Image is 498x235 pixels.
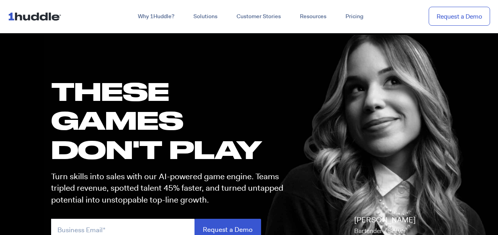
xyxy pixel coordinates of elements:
[128,9,184,24] a: Why 1Huddle?
[354,227,406,235] span: Bartender / Server
[336,9,373,24] a: Pricing
[51,77,290,164] h1: these GAMES DON'T PLAY
[8,9,65,24] img: ...
[51,171,290,206] p: Turn skills into sales with our AI-powered game engine. Teams tripled revenue, spotted talent 45%...
[429,7,490,26] a: Request a Demo
[227,9,290,24] a: Customer Stories
[184,9,227,24] a: Solutions
[290,9,336,24] a: Resources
